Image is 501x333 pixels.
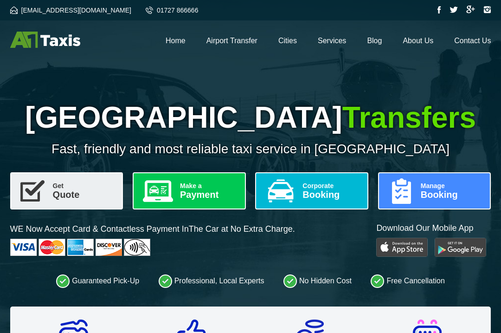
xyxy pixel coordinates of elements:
[378,172,491,209] a: ManageBooking
[10,172,123,209] a: GetQuote
[10,239,150,256] img: Cards
[146,7,199,14] a: 01727 866666
[10,32,80,48] img: A1 Taxis St Albans LTD
[133,172,246,209] a: Make aPayment
[483,6,491,13] img: Instagram
[10,100,491,135] h1: [GEOGRAPHIC_DATA]
[53,183,115,189] span: Get
[302,183,360,189] span: Corporate
[180,183,238,189] span: Make a
[10,7,131,14] a: [EMAIL_ADDRESS][DOMAIN_NAME]
[342,101,476,134] span: Transfers
[10,223,295,235] p: WE Now Accept Card & Contactless Payment In
[454,37,491,45] a: Contact Us
[437,6,441,13] img: Facebook
[421,183,483,189] span: Manage
[376,222,491,234] p: Download Our Mobile App
[159,274,264,288] li: Professional, Local Experts
[371,274,444,288] li: Free Cancellation
[206,37,257,45] a: Airport Transfer
[450,7,458,13] img: Twitter
[166,37,186,45] a: Home
[466,6,475,13] img: Google Plus
[278,37,297,45] a: Cities
[255,172,368,209] a: CorporateBooking
[318,37,346,45] a: Services
[283,274,352,288] li: No Hidden Cost
[435,238,486,257] img: Google Play
[367,37,382,45] a: Blog
[56,274,139,288] li: Guaranteed Pick-Up
[10,142,491,157] p: Fast, friendly and most reliable taxi service in [GEOGRAPHIC_DATA]
[403,37,433,45] a: About Us
[376,238,428,257] img: Play Store
[189,224,295,234] span: The Car at No Extra Charge.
